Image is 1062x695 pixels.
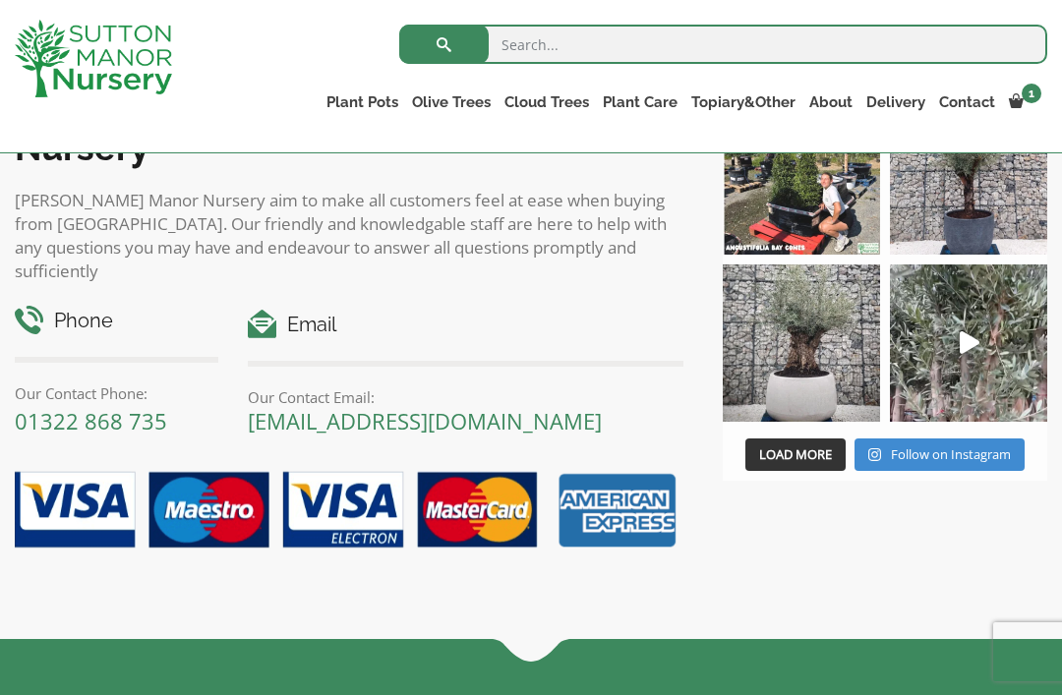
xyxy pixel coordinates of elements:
a: Instagram Follow on Instagram [855,438,1025,472]
a: 1 [1002,88,1047,116]
img: New arrivals Monday morning of beautiful olive trees 🤩🤩 The weather is beautiful this summer, gre... [890,264,1047,422]
img: A beautiful multi-stem Spanish Olive tree potted in our luxurious fibre clay pots 😍😍 [890,97,1047,255]
p: Our Contact Phone: [15,381,218,405]
span: 1 [1022,84,1041,103]
a: Plant Care [596,88,684,116]
a: 01322 868 735 [15,406,167,435]
b: [PERSON_NAME] Manor Nursery [15,86,541,168]
span: Load More [759,445,832,463]
p: [PERSON_NAME] Manor Nursery aim to make all customers feel at ease when buying from [GEOGRAPHIC_D... [15,189,683,283]
button: Load More [745,438,846,472]
a: Topiary&Other [684,88,802,116]
a: Cloud Trees [498,88,596,116]
a: Contact [932,88,1002,116]
img: Check out this beauty we potted at our nursery today ❤️‍🔥 A huge, ancient gnarled Olive tree plan... [723,264,880,422]
h4: Email [248,310,683,340]
img: logo [15,20,172,97]
span: Follow on Instagram [891,445,1011,463]
h2: Contact [15,86,683,168]
p: Our Contact Email: [248,385,683,409]
a: About [802,88,859,116]
input: Search... [399,25,1047,64]
a: Plant Pots [320,88,405,116]
a: Play [890,264,1047,422]
svg: Instagram [868,447,881,462]
a: [EMAIL_ADDRESS][DOMAIN_NAME] [248,406,602,435]
h4: Phone [15,306,218,336]
svg: Play [960,331,979,354]
img: Our elegant & picturesque Angustifolia Cones are an exquisite addition to your Bay Tree collectio... [723,97,880,255]
a: Delivery [859,88,932,116]
a: Olive Trees [405,88,498,116]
